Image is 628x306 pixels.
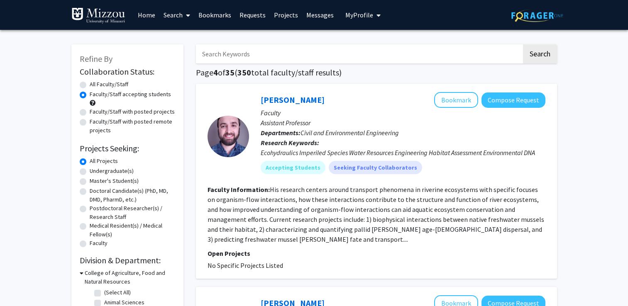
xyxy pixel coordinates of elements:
p: Open Projects [208,248,545,258]
button: Add Brandon Sansom to Bookmarks [434,92,478,108]
div: Ecohydraulics Imperiled Species Water Resources Engineering Habitat Assessment Environmental DNA [261,148,545,158]
span: 4 [213,67,218,78]
b: Research Keywords: [261,138,319,147]
img: ForagerOne Logo [511,9,563,22]
b: Faculty Information: [208,185,270,194]
a: Projects [270,0,302,29]
span: 350 [237,67,251,78]
p: Assistant Professor [261,118,545,128]
mat-chip: Accepting Students [261,161,325,174]
iframe: Chat [6,269,35,300]
label: Master's Student(s) [90,177,139,185]
h1: Page of ( total faculty/staff results) [196,68,557,78]
label: Postdoctoral Researcher(s) / Research Staff [90,204,175,221]
fg-read-more: His research centers around transport phenomena in riverine ecosystems with specific focuses on o... [208,185,544,243]
span: Civil and Environmental Engineering [301,129,399,137]
p: Faculty [261,108,545,118]
mat-chip: Seeking Faculty Collaborators [329,161,422,174]
a: Messages [302,0,338,29]
span: Refine By [80,53,112,64]
span: 35 [225,67,235,78]
label: Faculty/Staff accepting students [90,90,171,99]
label: Faculty/Staff with posted remote projects [90,117,175,135]
a: Requests [235,0,270,29]
span: My Profile [345,11,373,19]
h2: Projects Seeking: [80,143,175,153]
label: All Projects [90,157,118,165]
span: No Specific Projects Listed [208,261,283,270]
label: (Select All) [104,288,131,297]
label: All Faculty/Staff [90,80,128,89]
h2: Collaboration Status: [80,67,175,77]
h2: Division & Department: [80,255,175,265]
a: [PERSON_NAME] [261,95,325,105]
label: Faculty/Staff with posted projects [90,107,175,116]
a: Search [159,0,194,29]
img: University of Missouri Logo [71,7,125,24]
label: Medical Resident(s) / Medical Fellow(s) [90,221,175,239]
button: Search [523,44,557,63]
b: Departments: [261,129,301,137]
a: Home [134,0,159,29]
a: Bookmarks [194,0,235,29]
label: Undergraduate(s) [90,167,134,175]
input: Search Keywords [196,44,522,63]
h3: College of Agriculture, Food and Natural Resources [85,269,175,286]
label: Doctoral Candidate(s) (PhD, MD, DMD, PharmD, etc.) [90,187,175,204]
label: Faculty [90,239,108,248]
button: Compose Request to Brandon Sansom [481,92,545,108]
